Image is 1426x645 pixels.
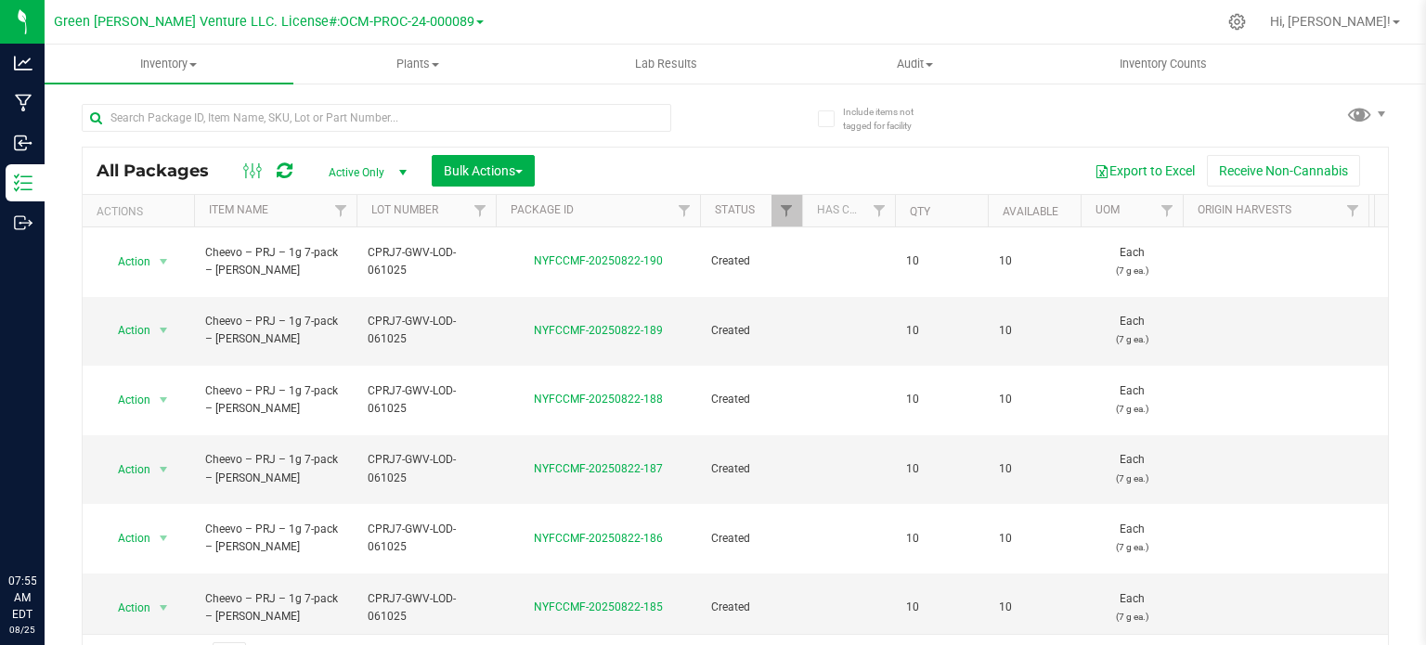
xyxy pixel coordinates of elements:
[205,521,345,556] span: Cheevo – PRJ – 1g 7-pack – [PERSON_NAME]
[843,105,936,133] span: Include items not tagged for facility
[14,174,32,192] inline-svg: Inventory
[999,599,1069,616] span: 10
[152,457,175,483] span: select
[610,56,722,72] span: Lab Results
[1338,195,1368,226] a: Filter
[444,163,523,178] span: Bulk Actions
[906,460,977,478] span: 10
[791,56,1038,72] span: Audit
[55,494,77,516] iframe: Resource center unread badge
[465,195,496,226] a: Filter
[1092,608,1172,626] p: (7 g ea.)
[1092,470,1172,487] p: (7 g ea.)
[1092,400,1172,418] p: (7 g ea.)
[1039,45,1288,84] a: Inventory Counts
[802,195,895,227] th: Has COA
[534,324,663,337] a: NYFCCMF-20250822-189
[711,530,791,548] span: Created
[101,249,151,275] span: Action
[368,313,485,348] span: CPRJ7-GWV-LOD-061025
[205,244,345,279] span: Cheevo – PRJ – 1g 7-pack – [PERSON_NAME]
[1092,313,1172,348] span: Each
[8,623,36,637] p: 08/25
[205,590,345,626] span: Cheevo – PRJ – 1g 7-pack – [PERSON_NAME]
[864,195,895,226] a: Filter
[14,94,32,112] inline-svg: Manufacturing
[205,313,345,348] span: Cheevo – PRJ – 1g 7-pack – [PERSON_NAME]
[542,45,791,84] a: Lab Results
[1082,155,1207,187] button: Export to Excel
[82,104,671,132] input: Search Package ID, Item Name, SKU, Lot or Part Number...
[293,45,542,84] a: Plants
[368,521,485,556] span: CPRJ7-GWV-LOD-061025
[534,254,663,267] a: NYFCCMF-20250822-190
[101,387,151,413] span: Action
[209,203,268,216] a: Item Name
[101,525,151,551] span: Action
[101,317,151,343] span: Action
[1207,155,1360,187] button: Receive Non-Cannabis
[368,382,485,418] span: CPRJ7-GWV-LOD-061025
[14,134,32,152] inline-svg: Inbound
[715,203,755,216] a: Status
[101,595,151,621] span: Action
[906,252,977,270] span: 10
[152,249,175,275] span: select
[152,317,175,343] span: select
[711,599,791,616] span: Created
[1095,56,1232,72] span: Inventory Counts
[14,213,32,232] inline-svg: Outbound
[711,252,791,270] span: Created
[294,56,541,72] span: Plants
[906,530,977,548] span: 10
[205,451,345,486] span: Cheevo – PRJ – 1g 7-pack – [PERSON_NAME]
[368,451,485,486] span: CPRJ7-GWV-LOD-061025
[669,195,700,226] a: Filter
[906,391,977,408] span: 10
[14,54,32,72] inline-svg: Analytics
[999,460,1069,478] span: 10
[999,322,1069,340] span: 10
[906,599,977,616] span: 10
[1152,195,1183,226] a: Filter
[97,161,227,181] span: All Packages
[511,203,574,216] a: Package ID
[999,252,1069,270] span: 10
[152,387,175,413] span: select
[101,457,151,483] span: Action
[152,595,175,621] span: select
[152,525,175,551] span: select
[711,322,791,340] span: Created
[19,497,74,552] iframe: Resource center
[368,244,485,279] span: CPRJ7-GWV-LOD-061025
[910,205,930,218] a: Qty
[45,56,293,72] span: Inventory
[1092,590,1172,626] span: Each
[790,45,1039,84] a: Audit
[534,462,663,475] a: NYFCCMF-20250822-187
[1198,203,1291,216] a: Origin Harvests
[1003,205,1058,218] a: Available
[711,391,791,408] span: Created
[534,532,663,545] a: NYFCCMF-20250822-186
[368,590,485,626] span: CPRJ7-GWV-LOD-061025
[1092,451,1172,486] span: Each
[8,573,36,623] p: 07:55 AM EDT
[97,205,187,218] div: Actions
[999,391,1069,408] span: 10
[1092,244,1172,279] span: Each
[999,530,1069,548] span: 10
[534,600,663,613] a: NYFCCMF-20250822-185
[1092,538,1172,556] p: (7 g ea.)
[54,14,474,30] span: Green [PERSON_NAME] Venture LLC. License#:OCM-PROC-24-000089
[432,155,535,187] button: Bulk Actions
[1092,330,1172,348] p: (7 g ea.)
[326,195,356,226] a: Filter
[1270,14,1391,29] span: Hi, [PERSON_NAME]!
[711,460,791,478] span: Created
[534,393,663,406] a: NYFCCMF-20250822-188
[1092,382,1172,418] span: Each
[1225,13,1249,31] div: Manage settings
[771,195,802,226] a: Filter
[1092,521,1172,556] span: Each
